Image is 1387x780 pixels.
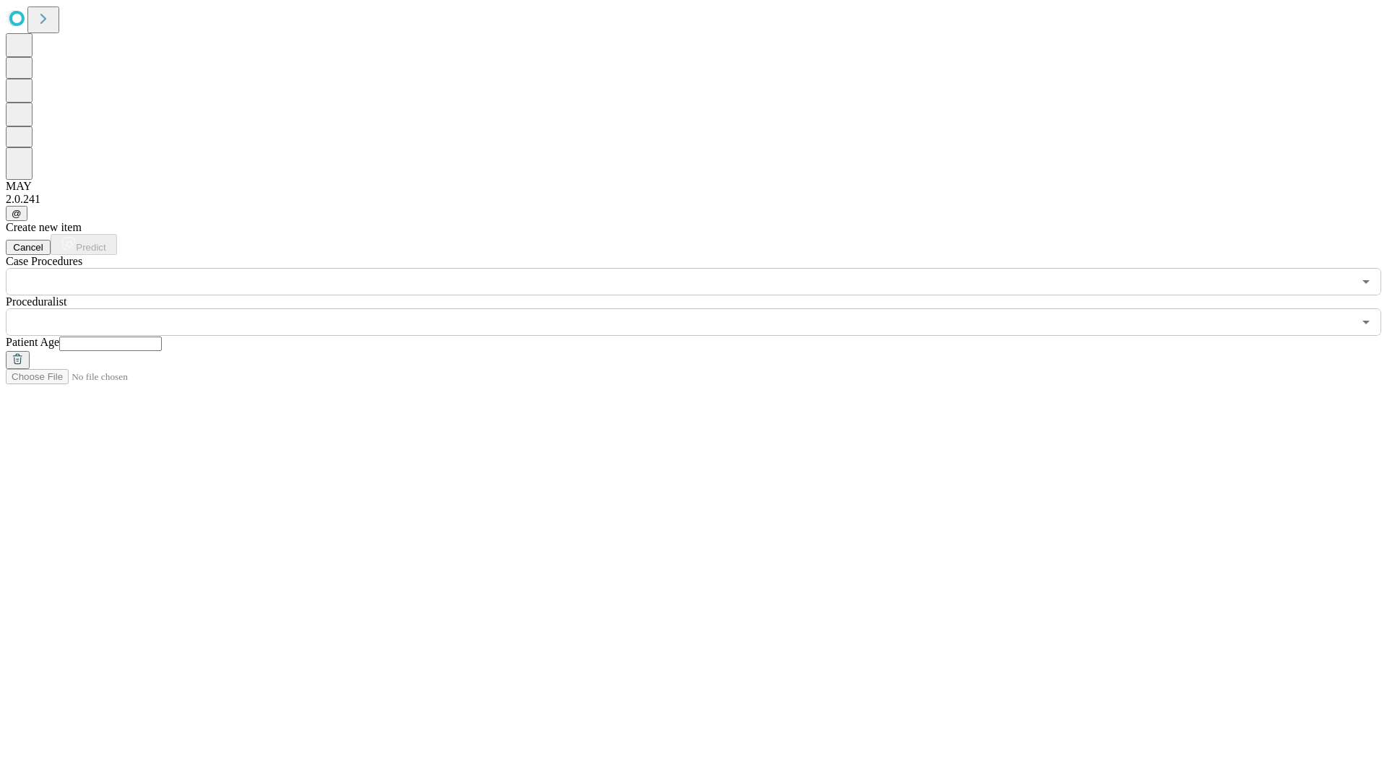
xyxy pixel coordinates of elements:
[6,221,82,233] span: Create new item
[6,255,82,267] span: Scheduled Procedure
[51,234,117,255] button: Predict
[12,208,22,219] span: @
[13,242,43,253] span: Cancel
[6,295,66,308] span: Proceduralist
[6,240,51,255] button: Cancel
[1356,312,1376,332] button: Open
[6,336,59,348] span: Patient Age
[1356,272,1376,292] button: Open
[76,242,105,253] span: Predict
[6,180,1381,193] div: MAY
[6,206,27,221] button: @
[6,193,1381,206] div: 2.0.241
